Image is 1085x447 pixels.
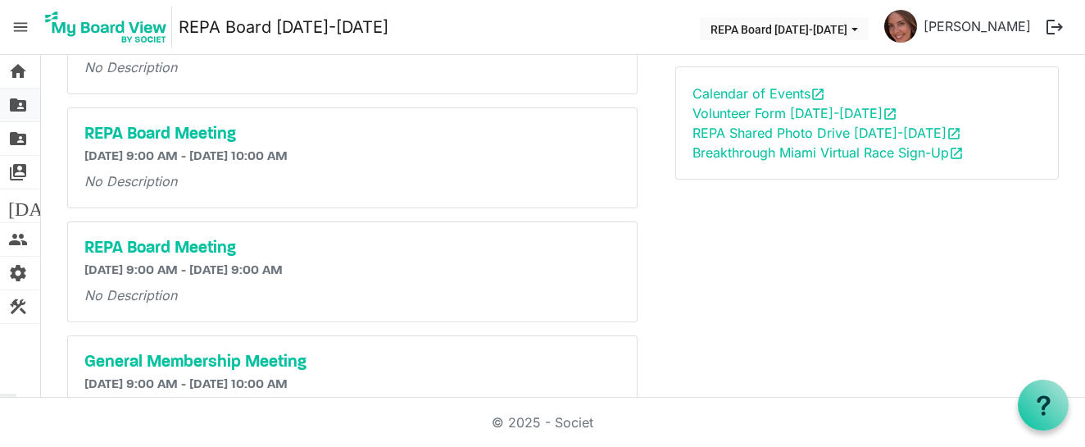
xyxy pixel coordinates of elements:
button: logout [1037,10,1072,44]
img: My Board View Logo [40,7,172,48]
span: open_in_new [883,107,897,121]
p: No Description [84,57,620,77]
span: people [8,223,28,256]
span: settings [8,257,28,290]
a: REPA Board Meeting [84,239,620,258]
p: No Description [84,285,620,305]
span: [DATE] [8,189,71,222]
a: Volunteer Form [DATE]-[DATE]open_in_new [692,105,897,121]
a: REPA Board [DATE]-[DATE] [179,11,388,43]
span: menu [5,11,36,43]
p: No Description [84,171,620,191]
img: aLB5LVcGR_PCCk3EizaQzfhNfgALuioOsRVbMr9Zq1CLdFVQUAcRzChDQbMFezouKt6echON3eNsO59P8s_Ojg_thumb.png [884,10,917,43]
h6: [DATE] 9:00 AM - [DATE] 10:00 AM [84,377,620,393]
a: [PERSON_NAME] [917,10,1037,43]
a: Breakthrough Miami Virtual Race Sign-Upopen_in_new [692,144,964,161]
a: © 2025 - Societ [492,414,593,431]
a: Calendar of Eventsopen_in_new [692,85,825,102]
span: home [8,55,28,88]
a: REPA Board Meeting [84,125,620,144]
span: folder_shared [8,122,28,155]
span: open_in_new [810,87,825,102]
span: folder_shared [8,89,28,121]
a: My Board View Logo [40,7,179,48]
span: open_in_new [947,126,961,141]
span: switch_account [8,156,28,189]
span: construction [8,290,28,323]
button: REPA Board 2025-2026 dropdownbutton [700,17,869,40]
h6: [DATE] 9:00 AM - [DATE] 9:00 AM [84,263,620,279]
span: open_in_new [949,146,964,161]
a: General Membership Meeting [84,353,620,372]
h6: [DATE] 9:00 AM - [DATE] 10:00 AM [84,149,620,165]
a: REPA Shared Photo Drive [DATE]-[DATE]open_in_new [692,125,961,141]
